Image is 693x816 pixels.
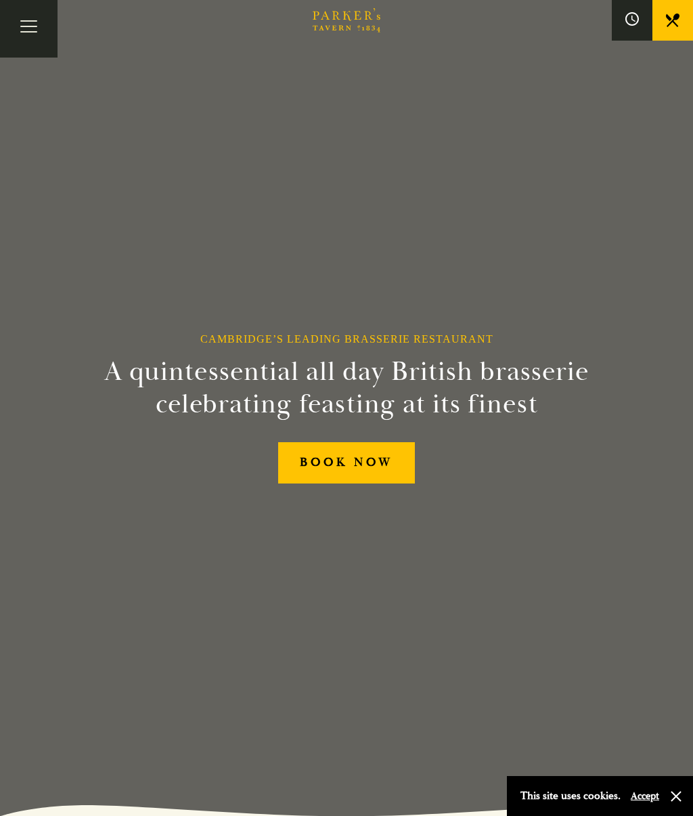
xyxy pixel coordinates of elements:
[669,790,683,803] button: Close and accept
[631,790,659,802] button: Accept
[520,786,621,806] p: This site uses cookies.
[278,442,416,484] a: BOOK NOW
[92,356,601,421] h2: A quintessential all day British brasserie celebrating feasting at its finest
[200,332,493,345] h1: Cambridge’s Leading Brasserie Restaurant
